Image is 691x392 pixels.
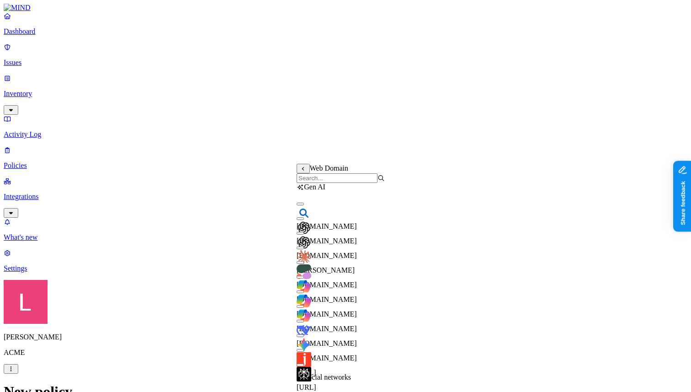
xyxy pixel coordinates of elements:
p: Issues [4,59,687,67]
img: chat.openai.com favicon [297,220,311,235]
p: ACME [4,349,687,357]
a: Dashboard [4,12,687,36]
input: Search... [297,173,377,183]
img: copilot.cloud.microsoft favicon [297,279,311,294]
span: Web Domain [310,164,348,172]
p: Dashboard [4,27,687,36]
a: What's new [4,218,687,242]
img: deepseek.com favicon [297,323,311,338]
img: bing.com favicon [297,206,311,220]
p: What's new [4,233,687,242]
p: Inventory [4,90,687,98]
a: Issues [4,43,687,67]
img: MIND [4,4,31,12]
img: jasper.ai favicon [297,352,311,367]
a: Policies [4,146,687,170]
img: perplexity.ai favicon [297,367,311,381]
div: Gen AI [297,183,385,191]
a: Activity Log [4,115,687,139]
a: Settings [4,249,687,273]
p: Settings [4,264,687,273]
a: MIND [4,4,687,12]
p: Policies [4,161,687,170]
p: Activity Log [4,130,687,139]
img: gemini.google.com favicon [297,338,311,352]
img: Landen Brown [4,280,48,324]
img: claude.ai favicon [297,250,311,264]
div: Social networks [297,373,385,381]
img: m365.cloud.microsoft favicon [297,308,311,323]
img: cohere.com favicon [297,264,311,279]
p: [PERSON_NAME] [4,333,687,341]
p: Integrations [4,193,687,201]
img: chatgpt.com favicon [297,235,311,250]
a: Integrations [4,177,687,216]
img: copilot.microsoft.com favicon [297,294,311,308]
span: [URL] [297,383,316,391]
a: Inventory [4,74,687,113]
